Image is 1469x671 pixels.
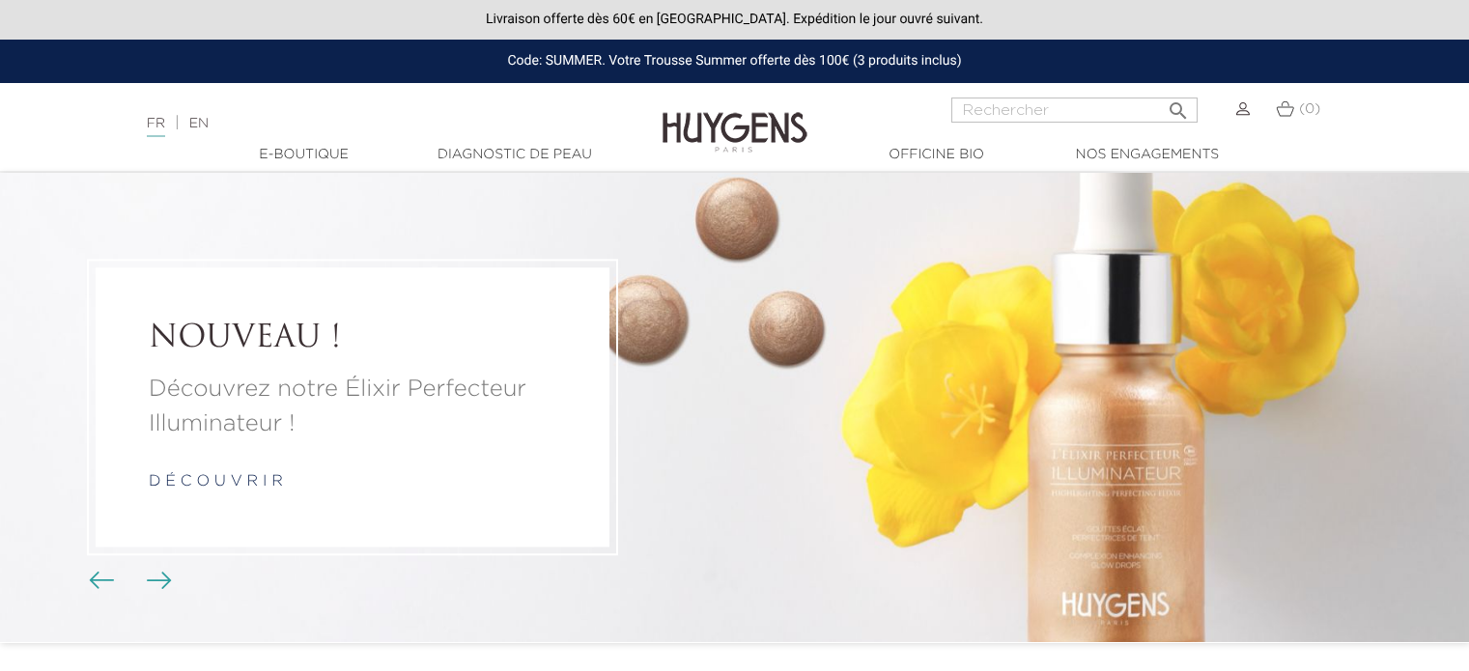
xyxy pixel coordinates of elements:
[840,145,1033,165] a: Officine Bio
[1051,145,1244,165] a: Nos engagements
[137,112,598,135] div: |
[951,98,1198,123] input: Rechercher
[663,81,807,155] img: Huygens
[208,145,401,165] a: E-Boutique
[418,145,611,165] a: Diagnostic de peau
[97,567,159,596] div: Boutons du carrousel
[149,373,556,442] a: Découvrez notre Élixir Perfecteur Illuminateur !
[1167,94,1190,117] i: 
[1161,92,1196,118] button: 
[149,475,283,490] a: d é c o u v r i r
[147,117,165,137] a: FR
[189,117,209,130] a: EN
[149,322,556,358] a: NOUVEAU !
[1299,102,1320,116] span: (0)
